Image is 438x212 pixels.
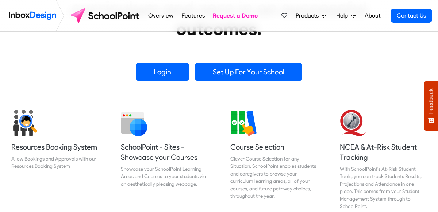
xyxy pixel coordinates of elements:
span: Feedback [428,88,434,114]
a: Request a Demo [211,8,260,23]
img: 2022_01_13_icon_nzqa.svg [340,110,366,136]
img: 2022_01_13_icon_course_selection.svg [230,110,257,136]
a: Help [333,8,358,23]
h5: Resources Booking System [11,142,98,152]
span: Products [296,11,322,20]
a: About [362,8,383,23]
img: 2022_01_12_icon_website.svg [121,110,147,136]
span: Help [336,11,351,20]
h5: NCEA & At-Risk Student Tracking [340,142,427,162]
div: Allow Bookings and Approvals with our Resources Booking System [11,155,98,170]
a: Products [293,8,329,23]
div: With SchoolPoint's At-Risk Student Tools, you can track Students Results, Projections and Attenda... [340,165,427,210]
a: Features [180,8,207,23]
img: 2022_01_17_icon_student_search.svg [11,110,38,136]
div: Clever Course Selection for any Situation. SchoolPoint enables students and caregivers to browse ... [230,155,317,200]
a: Overview [146,8,176,23]
a: Set Up For Your School [195,63,302,81]
h5: Course Selection [230,142,317,152]
h5: SchoolPoint - Sites - Showcase your Courses [121,142,208,162]
button: Feedback - Show survey [424,81,438,131]
img: schoolpoint logo [67,7,144,24]
a: Login [136,63,189,81]
div: Showcase your SchoolPoint Learning Areas and Courses to your students via an aesthetically pleasi... [121,165,208,188]
a: Contact Us [391,9,432,23]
